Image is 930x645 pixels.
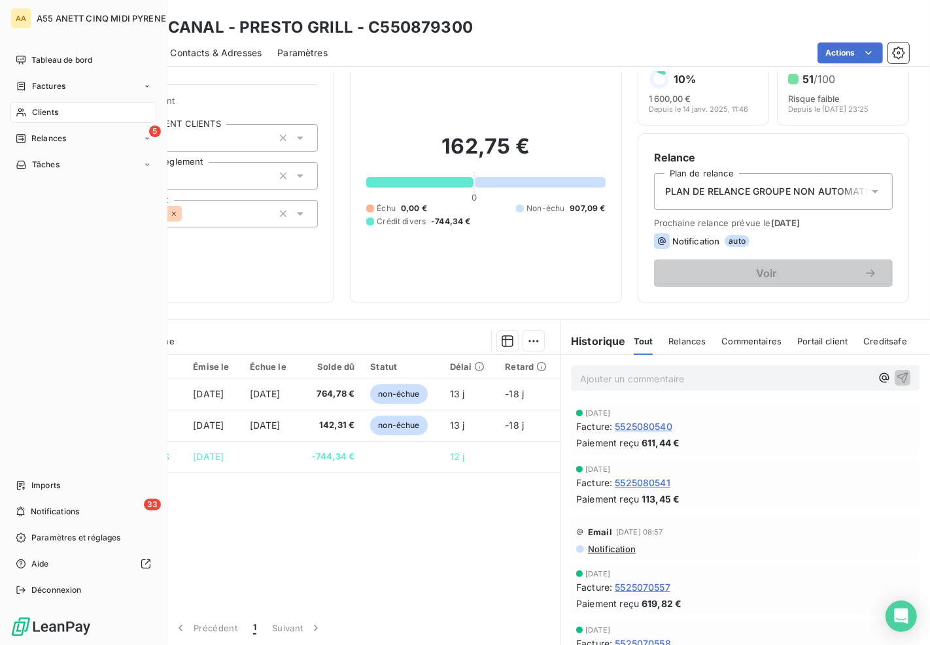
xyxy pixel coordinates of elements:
span: [DATE] [585,570,610,578]
h6: 10 % [674,73,696,86]
div: Délai [450,361,490,372]
span: [DATE] [193,420,224,431]
span: [DATE] [250,388,281,399]
span: -744,34 € [431,216,470,227]
h6: Historique [560,333,626,349]
span: 1 600,00 € [649,93,691,104]
span: 0,00 € [401,203,427,214]
a: Aide [10,554,156,574]
span: 1 [253,621,256,635]
span: 0 [472,192,477,203]
span: 5525070557 [615,580,670,594]
div: Émise le [193,361,233,372]
span: Crédit divers [377,216,426,227]
span: [DATE] [585,626,610,634]
span: 611,44 € [642,436,680,450]
button: 1 [245,614,264,642]
button: Limite d’encours10%1 600,00 €Depuis le 14 janv. 2025, 11:46 [638,42,770,125]
span: -18 j [505,420,524,431]
button: Suivant [264,614,330,642]
span: Risque faible [788,93,840,104]
div: Open Intercom Messenger [886,601,917,632]
span: 13 j [450,420,465,431]
span: [DATE] [193,388,224,399]
div: Retard [505,361,552,372]
span: [DATE] [585,409,610,417]
span: 33 [144,499,161,510]
span: 5 [149,125,161,137]
span: Aide [31,558,49,570]
span: auto [725,235,749,247]
h2: 162,75 € [366,133,605,173]
button: Score client51/100Risque faibleDepuis le [DATE] 23:25 [777,42,909,125]
h6: Relance [654,150,893,165]
span: Contacts & Adresses [170,46,262,59]
span: Depuis le [DATE] 23:25 [788,105,869,113]
span: Notifications [31,506,79,518]
span: non-échue [370,384,427,404]
span: [DATE] [771,218,801,228]
span: Voir [670,268,864,278]
span: Imports [31,480,60,491]
h3: EA DU CANAL - PRESTO GRILL - C550879300 [115,16,473,39]
span: Factures [32,80,65,92]
div: Statut [370,361,434,372]
span: 619,82 € [642,597,681,610]
span: Paiement reçu [576,492,639,506]
div: AA [10,8,31,29]
span: Tableau de bord [31,54,92,66]
span: 13 j [450,388,465,399]
span: 907,09 € [570,203,605,214]
span: -744,34 € [307,450,354,463]
span: [DATE] [250,420,281,431]
span: Relances [668,336,706,346]
span: non-échue [370,416,427,435]
span: Facture : [576,420,612,433]
button: Actions [818,42,883,63]
span: Paramètres et réglages [31,532,120,544]
span: Email [588,527,612,537]
span: 12 j [450,451,465,462]
span: PLAN DE RELANCE GROUPE NON AUTOMATIQUE [665,185,887,198]
span: [DATE] [585,465,610,473]
span: Tout [634,336,653,346]
span: /100 [814,73,835,86]
span: Paramètres [277,46,328,59]
span: [DATE] 08:57 [616,528,663,536]
span: Notification [672,236,720,246]
span: Tâches [32,159,60,171]
span: 764,78 € [307,388,354,401]
span: -18 j [505,388,524,399]
button: Précédent [166,614,245,642]
span: Facture : [576,580,612,594]
span: Déconnexion [31,584,82,596]
input: Ajouter une valeur [182,208,192,220]
span: Creditsafe [863,336,907,346]
span: Relances [31,133,66,144]
span: Portail client [797,336,848,346]
span: Facture : [576,476,612,489]
div: Solde dû [307,361,354,372]
span: A55 ANETT CINQ MIDI PYRENEES [37,13,177,24]
span: 5525080540 [615,420,672,433]
span: Non-échu [526,203,564,214]
span: 113,45 € [642,492,680,506]
h6: 51 [802,73,835,86]
img: Logo LeanPay [10,616,92,637]
span: Commentaires [721,336,782,346]
span: Échu [377,203,396,214]
span: 142,31 € [307,419,354,432]
span: Notification [587,544,636,554]
span: Clients [32,107,58,118]
span: Propriétés Client [105,95,318,114]
button: Voir [654,259,893,287]
span: 5525080541 [615,476,670,489]
span: Paiement reçu [576,436,639,450]
div: Échue le [250,361,291,372]
span: Paiement reçu [576,597,639,610]
span: [DATE] [193,451,224,462]
span: Prochaine relance prévue le [654,218,893,228]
